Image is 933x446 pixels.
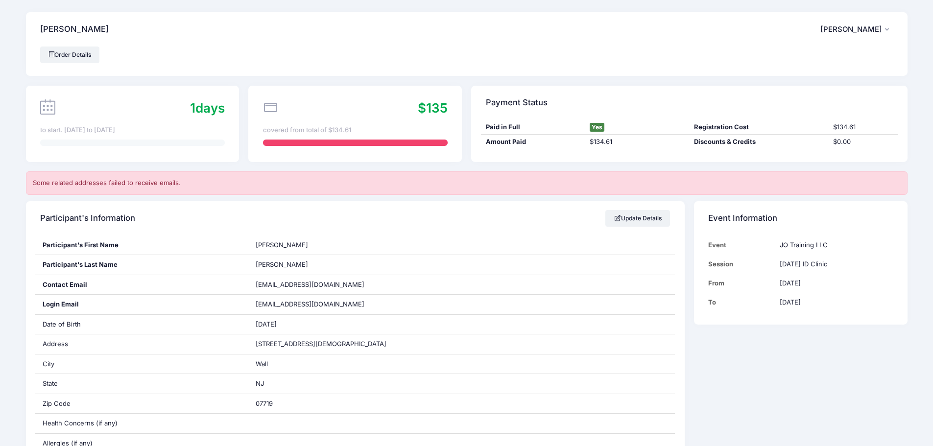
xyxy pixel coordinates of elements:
[590,123,604,132] span: Yes
[775,274,893,293] td: [DATE]
[35,354,248,374] div: City
[418,100,448,116] span: $135
[486,89,548,117] h4: Payment Status
[708,293,775,312] td: To
[35,295,248,314] div: Login Email
[35,255,248,275] div: Participant's Last Name
[256,281,364,288] span: [EMAIL_ADDRESS][DOMAIN_NAME]
[256,360,268,368] span: Wall
[35,394,248,414] div: Zip Code
[820,18,893,41] button: [PERSON_NAME]
[708,255,775,274] td: Session
[35,374,248,394] div: State
[708,274,775,293] td: From
[256,320,277,328] span: [DATE]
[585,137,690,147] div: $134.61
[708,204,777,232] h4: Event Information
[40,204,135,232] h4: Participant's Information
[190,98,225,117] div: days
[35,275,248,295] div: Contact Email
[481,137,585,147] div: Amount Paid
[40,16,109,44] h4: [PERSON_NAME]
[35,235,248,255] div: Participant's First Name
[35,414,248,433] div: Health Concerns (if any)
[190,100,195,116] span: 1
[689,137,828,147] div: Discounts & Credits
[820,25,882,34] span: [PERSON_NAME]
[256,300,378,309] span: [EMAIL_ADDRESS][DOMAIN_NAME]
[35,334,248,354] div: Address
[689,122,828,132] div: Registration Cost
[828,137,898,147] div: $0.00
[775,235,893,255] td: JO Training LLC
[40,125,225,135] div: to start. [DATE] to [DATE]
[775,255,893,274] td: [DATE] ID Clinic
[256,241,308,249] span: [PERSON_NAME]
[708,235,775,255] td: Event
[256,399,273,407] span: 07719
[256,260,308,268] span: [PERSON_NAME]
[828,122,898,132] div: $134.61
[256,379,264,387] span: NJ
[263,125,448,135] div: covered from total of $134.61
[40,47,100,63] a: Order Details
[26,171,908,195] div: Some related addresses failed to receive emails.
[256,340,386,348] span: [STREET_ADDRESS][DEMOGRAPHIC_DATA]
[775,293,893,312] td: [DATE]
[605,210,670,227] a: Update Details
[35,315,248,334] div: Date of Birth
[481,122,585,132] div: Paid in Full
